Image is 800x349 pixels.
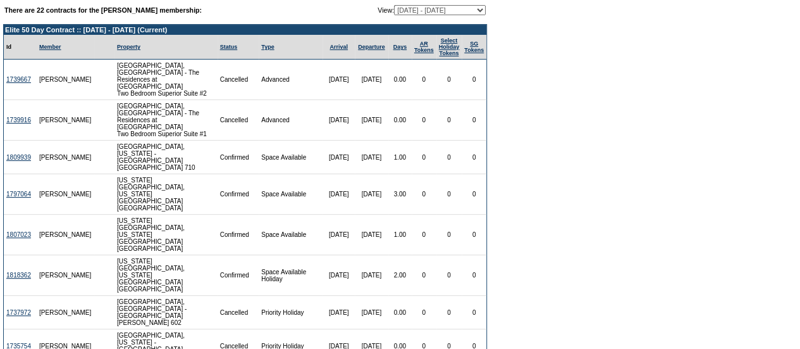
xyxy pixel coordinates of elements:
td: Confirmed [218,141,259,174]
a: Property [117,44,140,50]
a: Status [220,44,238,50]
a: 1739916 [6,117,31,124]
a: Type [261,44,274,50]
td: [PERSON_NAME] [37,255,94,296]
td: [GEOGRAPHIC_DATA], [GEOGRAPHIC_DATA] - [GEOGRAPHIC_DATA] [PERSON_NAME] 602 [114,296,218,329]
td: Id [4,35,37,60]
td: [PERSON_NAME] [37,174,94,215]
td: [DATE] [323,296,354,329]
b: There are 22 contracts for the [PERSON_NAME] membership: [4,6,202,14]
td: 0 [462,60,486,100]
td: [PERSON_NAME] [37,60,94,100]
td: Cancelled [218,60,259,100]
td: Space Available [259,141,323,174]
td: Cancelled [218,100,259,141]
td: [DATE] [355,296,388,329]
td: 0 [436,255,462,296]
td: [PERSON_NAME] [37,296,94,329]
a: Member [39,44,61,50]
td: 0 [412,296,436,329]
a: 1797064 [6,191,31,198]
td: 3.00 [388,174,412,215]
a: Arrival [329,44,348,50]
td: [GEOGRAPHIC_DATA], [US_STATE] - [GEOGRAPHIC_DATA] [GEOGRAPHIC_DATA] 710 [114,141,218,174]
td: 0.00 [388,60,412,100]
td: 1.00 [388,141,412,174]
td: 2.00 [388,255,412,296]
td: [DATE] [355,255,388,296]
td: 0 [462,215,486,255]
td: [US_STATE][GEOGRAPHIC_DATA], [US_STATE][GEOGRAPHIC_DATA] [GEOGRAPHIC_DATA] [114,174,218,215]
td: Advanced [259,60,323,100]
td: 0.00 [388,296,412,329]
td: 0 [412,100,436,141]
td: Elite 50 Day Contract :: [DATE] - [DATE] (Current) [4,25,486,35]
td: [DATE] [323,100,354,141]
td: [US_STATE][GEOGRAPHIC_DATA], [US_STATE][GEOGRAPHIC_DATA] [GEOGRAPHIC_DATA] [114,255,218,296]
td: [PERSON_NAME] [37,215,94,255]
td: [DATE] [355,60,388,100]
td: 0 [412,215,436,255]
td: Confirmed [218,174,259,215]
td: 0 [436,141,462,174]
td: 0 [462,255,486,296]
td: 0 [412,141,436,174]
td: 0 [462,296,486,329]
td: 0 [412,174,436,215]
td: 0 [462,100,486,141]
td: [DATE] [323,215,354,255]
td: 0.00 [388,100,412,141]
td: Cancelled [218,296,259,329]
td: 0 [412,60,436,100]
a: 1807023 [6,231,31,238]
a: SGTokens [464,41,484,53]
a: 1737972 [6,309,31,316]
td: [DATE] [323,141,354,174]
td: [US_STATE][GEOGRAPHIC_DATA], [US_STATE][GEOGRAPHIC_DATA] [GEOGRAPHIC_DATA] [114,215,218,255]
td: [DATE] [355,141,388,174]
td: Confirmed [218,255,259,296]
td: 0 [436,174,462,215]
td: Space Available Holiday [259,255,323,296]
td: Advanced [259,100,323,141]
td: [GEOGRAPHIC_DATA], [GEOGRAPHIC_DATA] - The Residences at [GEOGRAPHIC_DATA] Two Bedroom Superior S... [114,100,218,141]
td: 0 [462,141,486,174]
td: Space Available [259,215,323,255]
a: 1818362 [6,272,31,279]
td: [GEOGRAPHIC_DATA], [GEOGRAPHIC_DATA] - The Residences at [GEOGRAPHIC_DATA] Two Bedroom Superior S... [114,60,218,100]
td: [DATE] [355,100,388,141]
td: 0 [436,60,462,100]
a: Days [393,44,407,50]
td: 1.00 [388,215,412,255]
td: 0 [436,215,462,255]
td: [DATE] [323,255,354,296]
td: Priority Holiday [259,296,323,329]
td: [DATE] [323,60,354,100]
a: 1739667 [6,76,31,83]
td: Confirmed [218,215,259,255]
a: ARTokens [414,41,434,53]
td: [DATE] [323,174,354,215]
td: View: [316,5,486,15]
td: [DATE] [355,215,388,255]
a: 1809939 [6,154,31,161]
td: [PERSON_NAME] [37,141,94,174]
td: [PERSON_NAME] [37,100,94,141]
td: 0 [436,100,462,141]
a: Select HolidayTokens [439,37,460,56]
td: 0 [462,174,486,215]
td: 0 [436,296,462,329]
td: [DATE] [355,174,388,215]
td: Space Available [259,174,323,215]
td: 0 [412,255,436,296]
a: Departure [358,44,385,50]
